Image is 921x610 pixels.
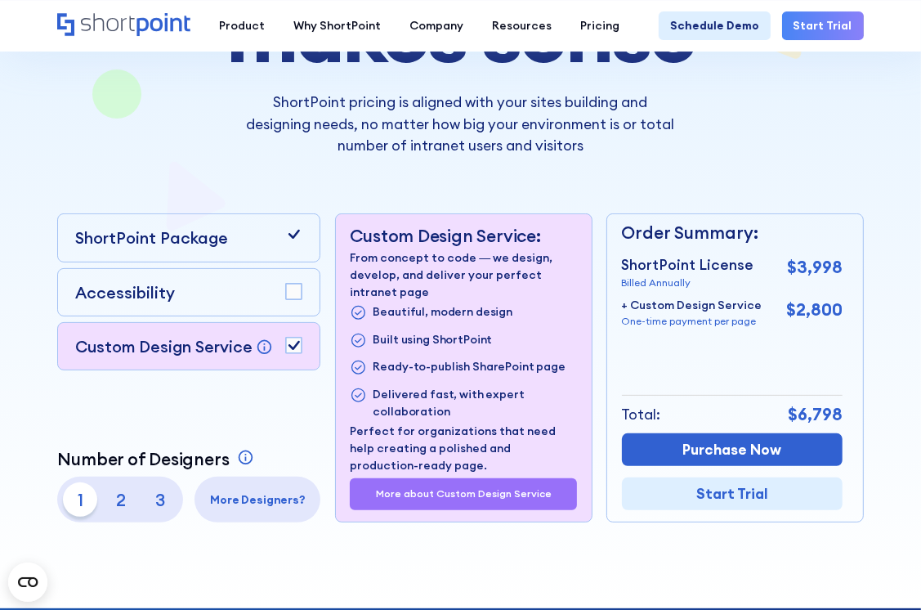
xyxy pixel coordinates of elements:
p: Beautiful, modern design [373,303,512,322]
div: Why ShortPoint [293,17,381,34]
p: ShortPoint Package [75,226,228,249]
a: More about Custom Design Service [376,488,552,500]
button: Open CMP widget [8,563,47,602]
p: Billed Annually [622,276,754,290]
p: Perfect for organizations that need help creating a polished and production-ready page. [350,423,577,474]
a: Home [57,13,190,38]
div: Resources [492,17,552,34]
p: + Custom Design Service [622,297,762,314]
p: 1 [63,482,97,517]
a: Pricing [566,11,634,40]
div: Pricing [580,17,619,34]
a: Product [205,11,279,40]
a: Schedule Demo [659,11,771,40]
a: Why ShortPoint [279,11,396,40]
div: Csevegés widget [839,532,921,610]
iframe: Chat Widget [839,532,921,610]
p: 2 [103,482,137,517]
p: More Designers? [200,491,315,509]
p: From concept to code — we design, develop, and deliver your perfect intranet page [350,249,577,301]
p: Custom Design Service: [350,226,577,246]
p: 3 [143,482,177,517]
a: Company [396,11,478,40]
a: Start Trial [782,11,864,40]
div: Product [219,17,265,34]
p: One-time payment per page [622,314,762,329]
p: Number of Designers [57,449,229,469]
p: $2,800 [786,297,843,323]
a: Resources [478,11,566,40]
p: Custom Design Service [75,336,253,357]
a: Number of Designers [57,449,257,469]
p: $6,798 [788,401,843,428]
p: Accessibility [75,280,175,304]
p: Total: [622,404,661,425]
a: Start Trial [622,478,843,510]
div: Company [409,17,463,34]
p: $3,998 [787,254,843,280]
p: Order Summary: [622,220,843,246]
p: Delivered fast, with expert collaboration [373,386,577,420]
a: Purchase Now [622,433,843,466]
p: Built using ShortPoint [373,331,492,350]
p: Ready-to-publish SharePoint page [373,358,566,377]
p: ShortPoint License [622,254,754,276]
p: ShortPoint pricing is aligned with your sites building and designing needs, no matter how big you... [246,92,675,156]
